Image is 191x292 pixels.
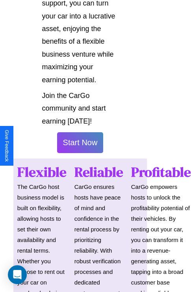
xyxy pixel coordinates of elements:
h1: Reliable [74,163,123,181]
h1: Profitable [131,163,191,181]
div: Open Intercom Messenger [8,265,27,284]
h1: Flexible [17,163,67,181]
button: Start Now [57,132,104,153]
p: Join the CarGo community and start earning [DATE]! [42,89,119,128]
div: Give Feedback [4,130,9,162]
